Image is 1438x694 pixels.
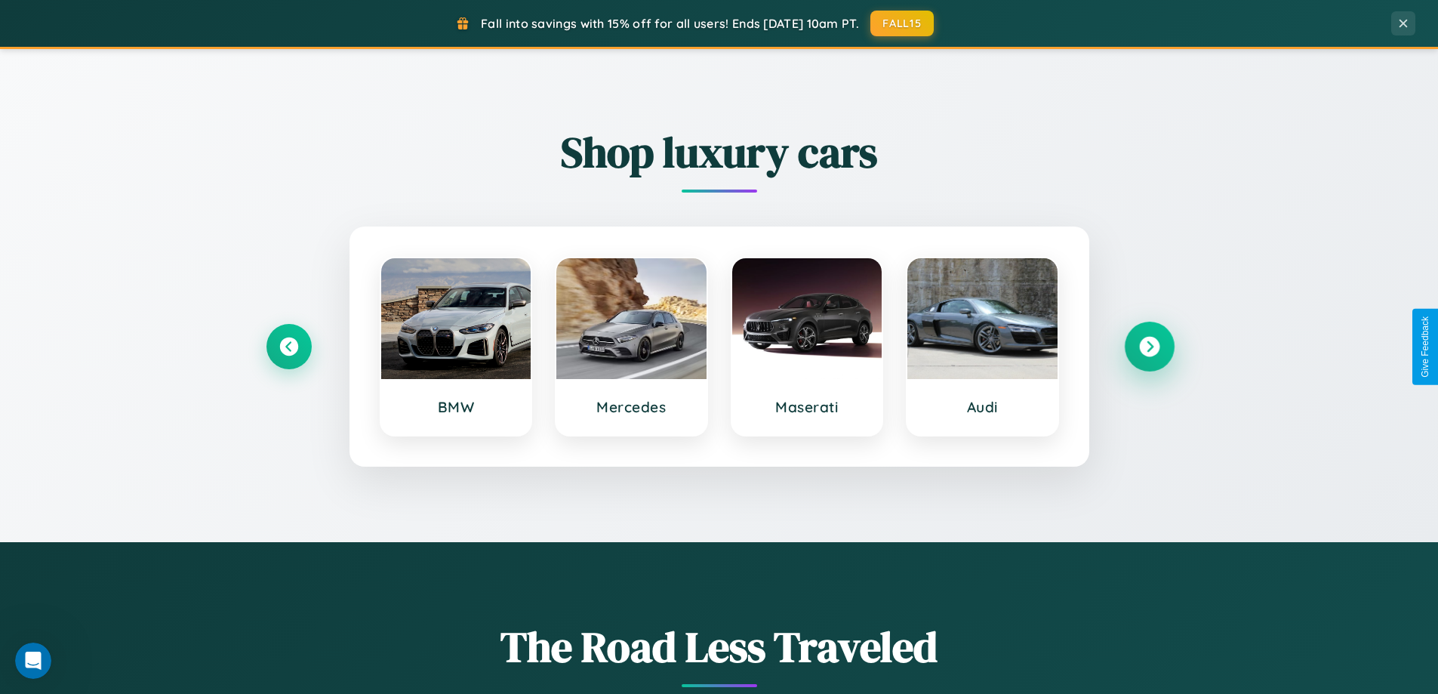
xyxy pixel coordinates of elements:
[396,398,516,416] h3: BMW
[266,123,1172,181] h2: Shop luxury cars
[870,11,934,36] button: FALL15
[481,16,859,31] span: Fall into savings with 15% off for all users! Ends [DATE] 10am PT.
[15,643,51,679] iframe: Intercom live chat
[922,398,1042,416] h3: Audi
[266,618,1172,676] h1: The Road Less Traveled
[571,398,691,416] h3: Mercedes
[747,398,867,416] h3: Maserati
[1420,316,1430,378] div: Give Feedback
